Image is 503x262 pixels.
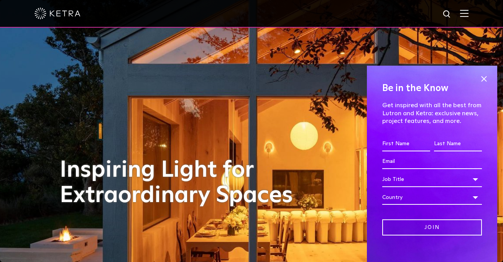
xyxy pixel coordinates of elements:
[382,219,482,236] input: Join
[60,158,309,208] h1: Inspiring Light for Extraordinary Spaces
[442,10,452,19] img: search icon
[434,137,482,151] input: Last Name
[460,10,468,17] img: Hamburger%20Nav.svg
[382,190,482,205] div: Country
[382,101,482,125] p: Get inspired with all the best from Lutron and Ketra: exclusive news, project features, and more.
[382,154,482,169] input: Email
[35,8,81,19] img: ketra-logo-2019-white
[382,137,430,151] input: First Name
[382,172,482,187] div: Job Title
[382,81,482,96] h4: Be in the Know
